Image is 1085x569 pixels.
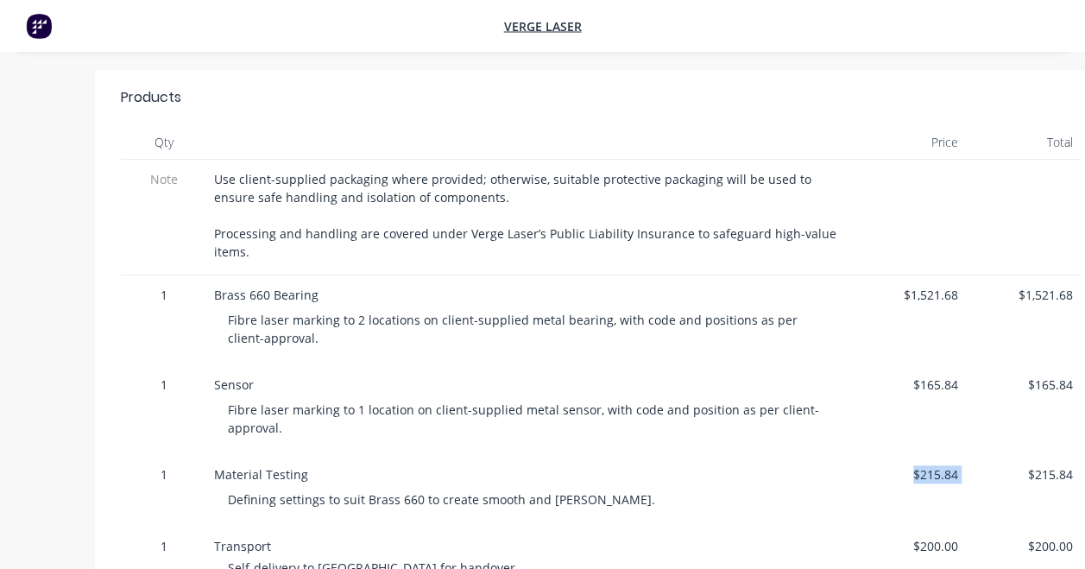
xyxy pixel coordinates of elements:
[857,286,958,304] span: $1,521.68
[972,376,1073,394] span: $165.84
[214,376,254,393] span: Sensor
[228,401,819,436] span: Fibre laser marking to 1 location on client-supplied metal sensor, with code and position as per ...
[228,312,801,346] span: Fibre laser marking to 2 locations on client-supplied metal bearing, with code and positions as p...
[965,125,1080,160] div: Total
[26,13,52,39] img: Factory
[214,466,308,483] span: Material Testing
[128,170,200,188] span: Note
[121,87,181,108] div: Products
[857,465,958,484] span: $215.84
[504,18,582,35] a: Verge Laser
[128,465,200,484] span: 1
[857,537,958,555] span: $200.00
[850,125,965,160] div: Price
[214,171,840,260] span: Use client-supplied packaging where provided; otherwise, suitable protective packaging will be us...
[121,125,207,160] div: Qty
[128,537,200,555] span: 1
[214,287,319,303] span: Brass 660 Bearing
[857,376,958,394] span: $165.84
[128,376,200,394] span: 1
[972,286,1073,304] span: $1,521.68
[128,286,200,304] span: 1
[972,465,1073,484] span: $215.84
[228,491,655,508] span: Defining settings to suit Brass 660 to create smooth and [PERSON_NAME].
[214,538,271,554] span: Transport
[972,537,1073,555] span: $200.00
